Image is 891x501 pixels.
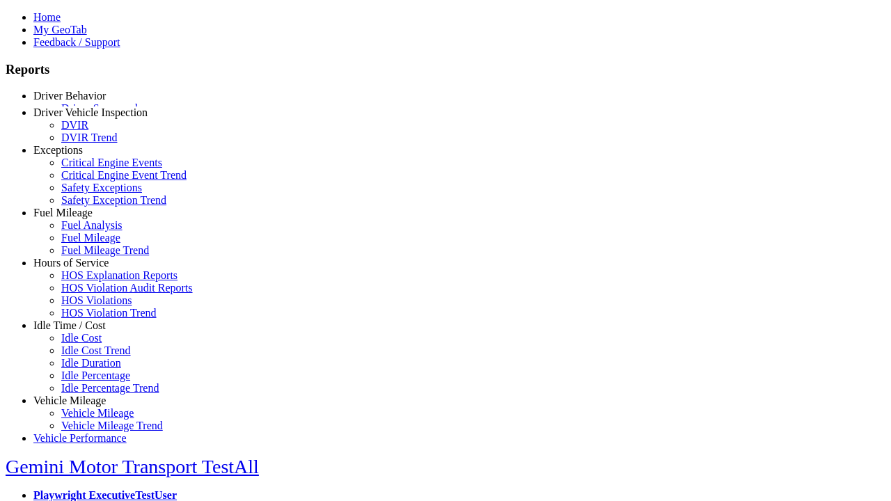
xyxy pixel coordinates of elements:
[61,219,123,231] a: Fuel Analysis
[61,382,159,394] a: Idle Percentage Trend
[33,319,106,331] a: Idle Time / Cost
[61,344,131,356] a: Idle Cost Trend
[61,194,166,206] a: Safety Exception Trend
[61,407,134,419] a: Vehicle Mileage
[33,90,106,102] a: Driver Behavior
[61,294,132,306] a: HOS Violations
[61,357,121,369] a: Idle Duration
[33,36,120,48] a: Feedback / Support
[6,456,259,477] a: Gemini Motor Transport TestAll
[61,157,162,168] a: Critical Engine Events
[61,232,120,244] a: Fuel Mileage
[33,11,61,23] a: Home
[33,432,127,444] a: Vehicle Performance
[33,489,177,501] a: Playwright ExecutiveTestUser
[61,269,178,281] a: HOS Explanation Reports
[61,182,142,193] a: Safety Exceptions
[6,62,885,77] h3: Reports
[33,144,83,156] a: Exceptions
[61,132,117,143] a: DVIR Trend
[61,169,187,181] a: Critical Engine Event Trend
[61,282,193,294] a: HOS Violation Audit Reports
[61,102,138,114] a: Driver Scorecard
[33,395,106,406] a: Vehicle Mileage
[33,207,93,218] a: Fuel Mileage
[61,369,130,381] a: Idle Percentage
[33,106,148,118] a: Driver Vehicle Inspection
[61,332,102,344] a: Idle Cost
[33,24,87,35] a: My GeoTab
[61,119,88,131] a: DVIR
[61,420,163,431] a: Vehicle Mileage Trend
[33,257,109,269] a: Hours of Service
[61,244,149,256] a: Fuel Mileage Trend
[61,307,157,319] a: HOS Violation Trend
